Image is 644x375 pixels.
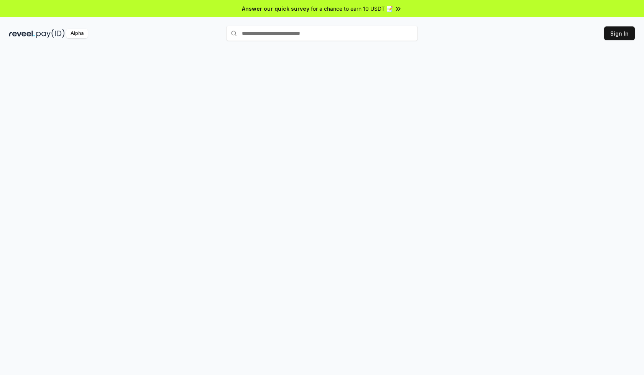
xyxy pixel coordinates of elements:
[36,29,65,38] img: pay_id
[242,5,309,13] span: Answer our quick survey
[311,5,393,13] span: for a chance to earn 10 USDT 📝
[604,26,635,40] button: Sign In
[66,29,88,38] div: Alpha
[9,29,35,38] img: reveel_dark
